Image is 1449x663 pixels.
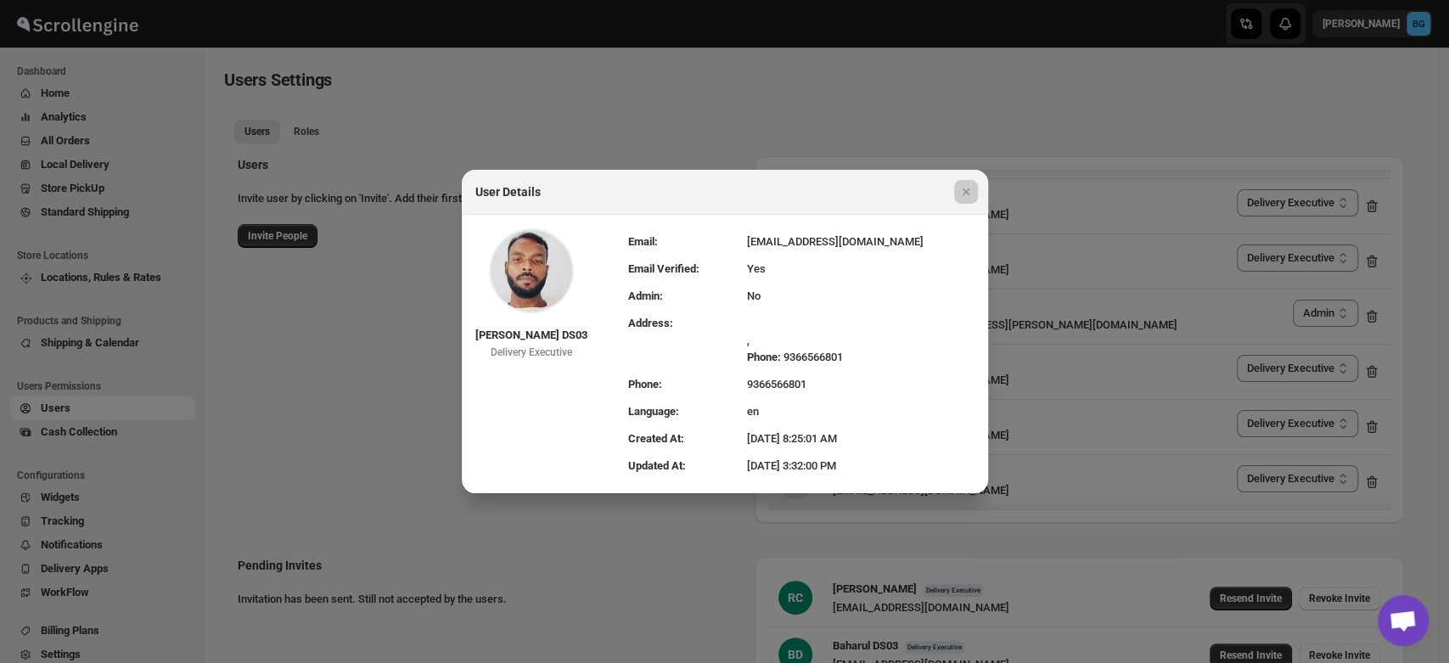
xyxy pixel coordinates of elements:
div: 9366566801 [747,349,974,366]
td: 9366566801 [747,371,974,398]
h2: User Details [475,183,541,200]
button: Close [954,180,978,204]
td: Updated At: [628,452,747,480]
td: [DATE] 3:32:00 PM [747,452,974,480]
td: [DATE] 8:25:01 AM [747,425,974,452]
td: Email Verified: [628,256,747,283]
img: Profile [489,228,574,313]
td: Email: [628,228,747,256]
td: , [747,310,974,371]
td: [EMAIL_ADDRESS][DOMAIN_NAME] [747,228,974,256]
td: No [747,283,974,310]
div: Delivery Executive [491,344,572,361]
td: Address: [628,310,747,371]
td: Yes [747,256,974,283]
div: [PERSON_NAME] DS03 [475,327,587,344]
td: Language: [628,398,747,425]
td: en [747,398,974,425]
td: Created At: [628,425,747,452]
td: Admin: [628,283,747,310]
span: Phone: [747,351,781,363]
div: Open chat [1378,595,1429,646]
td: Phone: [628,371,747,398]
